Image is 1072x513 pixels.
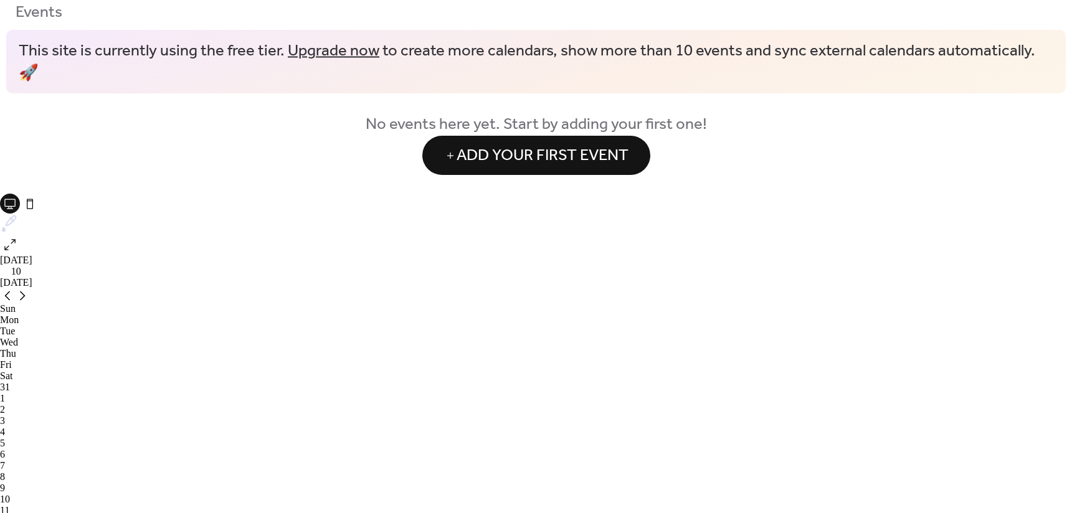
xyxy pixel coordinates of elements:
button: Add Your First Event [422,136,650,174]
span: This site is currently using the free tier. to create more calendars, show more than 10 events an... [19,40,1053,85]
span: No events here yet. Start by adding your first one! [16,113,1056,137]
span: Add Your First Event [457,144,628,168]
a: Upgrade now [288,36,379,67]
a: Add Your First Event [16,136,1056,174]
